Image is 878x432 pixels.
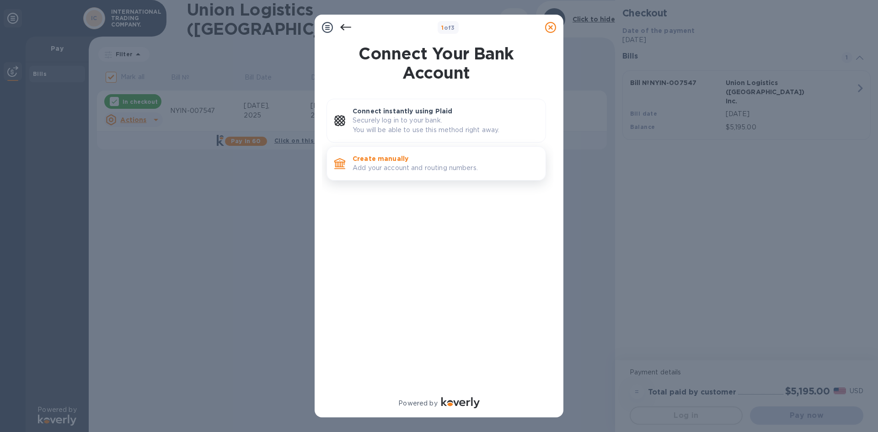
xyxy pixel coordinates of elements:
[353,154,538,163] p: Create manually
[441,24,455,31] b: of 3
[353,116,538,135] p: Securely log in to your bank. You will be able to use this method right away.
[353,163,538,173] p: Add your account and routing numbers.
[441,397,480,408] img: Logo
[323,44,550,82] h1: Connect Your Bank Account
[398,399,437,408] p: Powered by
[353,107,538,116] p: Connect instantly using Plaid
[441,24,444,31] span: 1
